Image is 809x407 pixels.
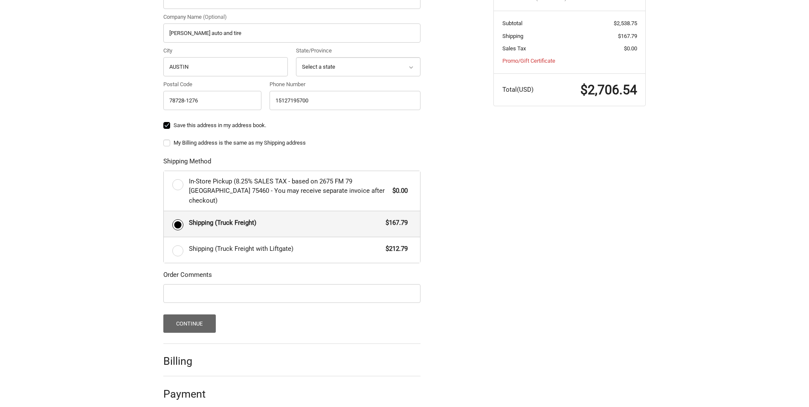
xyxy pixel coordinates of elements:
span: In-Store Pickup (8.25% SALES TAX - based on 2675 FM 79 [GEOGRAPHIC_DATA] 75460 - You may receive ... [189,177,389,206]
span: Shipping [502,33,523,39]
label: Company Name [163,13,420,21]
small: (Optional) [203,14,227,20]
h2: Billing [163,355,213,368]
span: $167.79 [618,33,637,39]
label: Phone Number [270,80,420,89]
label: My Billing address is the same as my Shipping address [163,140,420,146]
legend: Order Comments [163,270,212,284]
span: $2,538.75 [614,20,637,26]
span: Subtotal [502,20,522,26]
label: Save this address in my address book. [163,122,420,129]
label: City [163,47,288,55]
iframe: Chat Widget [766,366,809,407]
span: Shipping (Truck Freight with Liftgate) [189,244,382,254]
span: $0.00 [388,186,408,196]
span: Shipping (Truck Freight) [189,218,382,228]
label: State/Province [296,47,420,55]
span: $0.00 [624,45,637,52]
a: Promo/Gift Certificate [502,58,555,64]
span: $2,706.54 [580,82,637,97]
span: Total (USD) [502,86,534,93]
h2: Payment [163,387,213,401]
span: $212.79 [381,244,408,254]
legend: Shipping Method [163,157,211,170]
label: Postal Code [163,80,261,89]
span: Sales Tax [502,45,526,52]
button: Continue [163,314,216,333]
span: $167.79 [381,218,408,228]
